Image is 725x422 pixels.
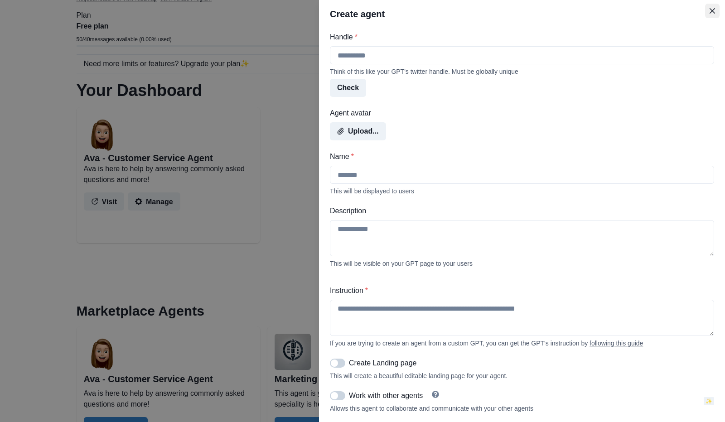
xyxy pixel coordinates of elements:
a: following this guide [590,340,643,347]
span: ✨ [704,397,714,405]
label: Handle [330,32,709,43]
button: Help [426,391,445,398]
button: Upload... [330,122,386,140]
div: This will be displayed to users [330,187,714,195]
div: Think of this like your GPT's twitter handle. Must be globally unique [330,68,714,75]
div: This will be visible on your GPT page to your users [330,260,714,267]
div: This will create a beautiful editable landing page for your agent. [330,372,714,379]
div: If you are trying to create an agent from a custom GPT, you can get the GPT's instruction by [330,340,714,347]
p: Create Landing page [349,358,416,369]
label: Name [330,151,709,162]
label: Instruction [330,285,709,296]
button: Close [705,4,720,18]
p: Work with other agents [349,390,423,401]
a: Help [426,390,445,401]
button: Check [330,79,366,97]
label: Description [330,206,709,216]
label: Agent avatar [330,108,709,119]
div: Allows this agent to collaborate and communicate with your other agents [330,405,700,412]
